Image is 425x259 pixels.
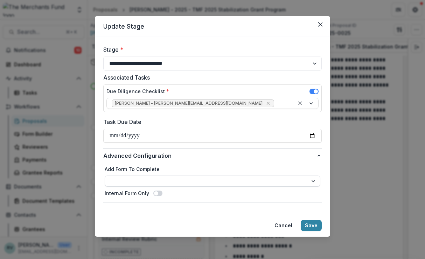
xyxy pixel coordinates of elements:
[106,88,169,95] label: Due Diligence Checklist
[103,73,318,82] label: Associated Tasks
[95,16,330,37] header: Update Stage
[105,165,320,173] label: Add Form To Complete
[115,101,263,106] span: [PERSON_NAME] - [PERSON_NAME][EMAIL_ADDRESS][DOMAIN_NAME]
[296,99,304,108] div: Clear selected options
[103,151,316,160] span: Advanced Configuration
[301,220,322,231] button: Save
[103,45,318,54] label: Stage
[105,190,149,197] label: Internal Form Only
[103,149,322,163] button: Advanced Configuration
[315,19,326,30] button: Close
[103,118,318,126] label: Task Due Date
[270,220,297,231] button: Cancel
[103,163,322,202] div: Advanced Configuration
[265,100,272,107] div: Remove Rachael Viscidy - rachael@merchantsfund.org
